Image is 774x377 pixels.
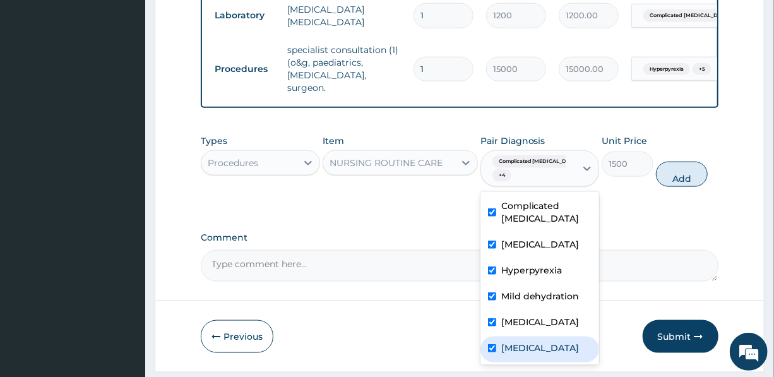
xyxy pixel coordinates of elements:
[207,6,237,37] div: Minimize live chat window
[330,157,443,169] div: NURSING ROUTINE CARE
[323,135,344,147] label: Item
[602,135,647,147] label: Unit Price
[208,157,258,169] div: Procedures
[643,63,690,76] span: Hyperpyrexia
[208,4,281,27] td: Laboratory
[201,136,227,147] label: Types
[643,320,718,353] button: Submit
[281,37,407,100] td: specialist consultation (1) (o&g, paediatrics, [MEDICAL_DATA], surgeon.
[73,110,174,237] span: We're online!
[643,9,737,22] span: Complicated [MEDICAL_DATA]
[201,320,273,353] button: Previous
[480,135,545,147] label: Pair Diagnosis
[501,316,580,328] label: [MEDICAL_DATA]
[208,57,281,81] td: Procedures
[201,232,718,243] label: Comment
[492,169,511,182] span: + 4
[501,200,592,225] label: Complicated [MEDICAL_DATA]
[693,63,711,76] span: + 5
[501,238,580,251] label: [MEDICAL_DATA]
[23,63,51,95] img: d_794563401_company_1708531726252_794563401
[656,162,708,187] button: Add
[6,246,241,290] textarea: Type your message and hit 'Enter'
[501,290,580,302] label: Mild dehydration
[501,342,580,354] label: [MEDICAL_DATA]
[492,155,586,168] span: Complicated [MEDICAL_DATA]
[501,264,563,277] label: Hyperpyrexia
[66,71,212,87] div: Chat with us now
